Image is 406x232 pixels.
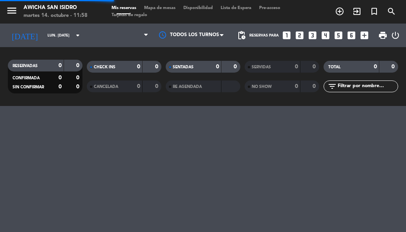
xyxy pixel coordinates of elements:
span: Mapa de mesas [140,6,179,10]
span: TOTAL [328,65,340,69]
span: Lista de Espera [217,6,255,10]
strong: 0 [59,75,62,80]
i: looks_5 [333,30,344,40]
strong: 0 [374,64,377,69]
i: looks_one [282,30,292,40]
span: Tarjetas de regalo [108,13,151,17]
strong: 0 [216,64,219,69]
i: looks_6 [346,30,357,40]
div: LOG OUT [391,24,400,47]
i: add_circle_outline [335,7,344,16]
strong: 0 [76,84,81,90]
span: Disponibilidad [179,6,217,10]
span: SENTADAS [173,65,194,69]
span: CONFIRMADA [13,76,40,80]
strong: 0 [137,84,140,89]
button: menu [6,5,18,19]
strong: 0 [234,64,238,69]
i: exit_to_app [352,7,362,16]
i: looks_two [294,30,305,40]
strong: 0 [391,64,396,69]
strong: 0 [59,84,62,90]
i: power_settings_new [391,31,400,40]
i: menu [6,5,18,16]
strong: 0 [76,63,81,68]
i: turned_in_not [369,7,379,16]
i: add_box [359,30,369,40]
span: SERVIDAS [252,65,271,69]
div: martes 14. octubre - 11:58 [24,12,88,20]
div: Awicha San Isidro [24,4,88,12]
strong: 0 [137,64,140,69]
span: pending_actions [237,31,246,40]
i: search [387,7,396,16]
span: print [378,31,388,40]
strong: 0 [155,64,160,69]
input: Filtrar por nombre... [337,82,398,91]
strong: 0 [59,63,62,68]
i: filter_list [327,82,337,91]
span: CANCELADA [94,85,118,89]
span: SIN CONFIRMAR [13,85,44,89]
span: RE AGENDADA [173,85,202,89]
strong: 0 [295,64,298,69]
strong: 0 [313,64,317,69]
span: Mis reservas [108,6,140,10]
span: Pre-acceso [255,6,284,10]
i: looks_3 [307,30,318,40]
strong: 0 [76,75,81,80]
span: RESERVADAS [13,64,38,68]
span: CHECK INS [94,65,115,69]
i: looks_4 [320,30,331,40]
span: Reservas para [249,33,279,38]
i: arrow_drop_down [73,31,82,40]
span: NO SHOW [252,85,272,89]
strong: 0 [155,84,160,89]
strong: 0 [295,84,298,89]
i: [DATE] [6,27,44,44]
strong: 0 [313,84,317,89]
